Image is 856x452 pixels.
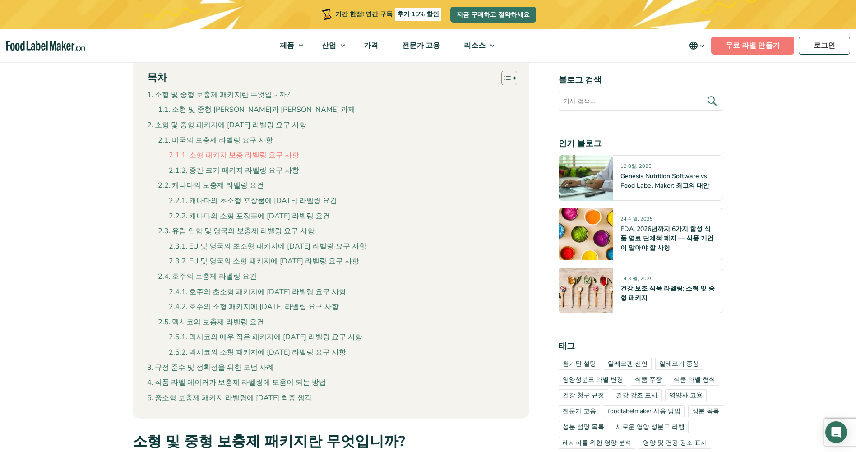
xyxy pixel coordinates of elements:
a: 소형 및 중형 보충제 패키지란 무엇입니까? [147,89,290,101]
span: 추가 15% 할인 [395,8,441,21]
a: 미국의 보충제 라벨링 요구 사항 [158,135,273,147]
span: 제품 [277,41,295,51]
a: 영양사 고용 [665,390,707,402]
a: 영양성분표 라벨 변경 [559,374,627,386]
a: 새로운 영양 성분표 라벨 [612,421,689,434]
a: 캐나다의 초소형 포장물에 [DATE] 라벨링 요건 [169,195,337,207]
a: 유럽 연합 및 영국의 보충제 라벨링 요구 사항 [158,226,315,237]
a: EU 및 영국의 초소형 패키지에 [DATE] 라벨링 요구 사항 [169,241,366,253]
a: 알레르기 증상 [655,358,703,370]
strong: 소형 및 중형 보충제 패키지란 무엇입니까? [133,432,405,451]
h4: 태그 [559,341,723,353]
a: 제품 [268,29,308,62]
a: 건강 강조 표시 [612,390,662,402]
div: 인터콤 메신저 열기 [825,421,847,443]
a: 가격 [352,29,388,62]
a: foodlabelmaker 사용 방법 [604,406,685,418]
a: 무료 라벨 만들기 [711,37,794,55]
p: 목차 [147,71,167,85]
span: 12 8월, 2025 [620,163,652,173]
a: 성분 설명 목록 [559,421,608,434]
span: 가격 [361,41,379,51]
input: 기사 검색... [559,92,723,111]
a: 레시피를 위한 영양 분석 [559,437,635,449]
a: 식품 라벨 메이커가 보충제 라벨링에 도움이 되는 방법 [147,377,326,389]
a: 멕시코의 보충제 라벨링 요건 [158,317,264,328]
h4: 블로그 검색 [559,74,723,86]
a: 멕시코의 소형 패키지에 [DATE] 라벨링 요구 사항 [169,347,346,359]
a: 호주의 보충제 라벨링 요건 [158,271,257,283]
a: 건강 청구 규정 [559,390,608,402]
a: 성분 목록 [688,406,723,418]
a: 건강 보조 식품 라벨링: 소형 및 중형 패키지 [620,284,715,302]
a: 전문가 고용 [559,406,600,418]
a: 식품 라벨 형식 [670,374,719,386]
a: FDA, 2026년까지 6가지 합성 식품 염료 단계적 폐지 — 식품 기업이 알아야 할 사항 [620,225,713,252]
a: Genesis Nutrition Software vs Food Label Maker: 최고의 대안 [620,172,709,190]
a: 소형 및 중형 [PERSON_NAME]과 [PERSON_NAME] 과제 [158,104,355,116]
a: 지금 구매하고 절약하세요 [450,7,536,23]
a: 멕시코의 매우 작은 패키지에 [DATE] 라벨링 요구 사항 [169,332,362,343]
a: EU 및 영국의 소형 패키지에 [DATE] 라벨링 요구 사항 [169,256,359,268]
span: 기간 한정! [335,10,364,18]
a: 규정 준수 및 정확성을 위한 모범 사례 [147,362,274,374]
a: 소형 패키지 보충 라벨링 요구 사항 [169,150,299,161]
a: 전문가 고용 [390,29,450,62]
a: 산업 [310,29,350,62]
a: 호주의 소형 패키지에 [DATE] 라벨링 요구 사항 [169,301,339,313]
a: 리소스 [452,29,499,62]
a: 중간 크기 패키지 라벨링 요구 사항 [169,165,299,177]
a: 알레르겐 선언 [604,358,652,370]
a: 영양 및 건강 강조 표시 [639,437,711,449]
span: 전문가 고용 [399,41,441,51]
a: 첨가된 설탕 [559,358,600,370]
a: 중소형 보충제 패키지 라벨링에 [DATE] 최종 생각 [147,392,312,404]
span: 24 4 월, 2025 [620,216,653,226]
span: 산업 [319,41,337,51]
span: 14 3 월, 2025 [620,275,653,286]
a: 캐나다의 소형 포장물에 [DATE] 라벨링 요건 [169,211,330,222]
a: 소형 및 중형 패키지에 [DATE] 라벨링 요구 사항 [147,120,306,131]
span: 연간 구독 [366,10,393,18]
a: 캐나다의 보충제 라벨링 요건 [158,180,264,192]
a: 식품 주장 [631,374,666,386]
a: 로그인 [799,37,850,55]
a: 목차 전환 [495,70,515,86]
a: 호주의 초소형 패키지에 [DATE] 라벨링 요구 사항 [169,286,346,298]
h4: 인기 블로그 [559,138,723,150]
span: 리소스 [461,41,486,51]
